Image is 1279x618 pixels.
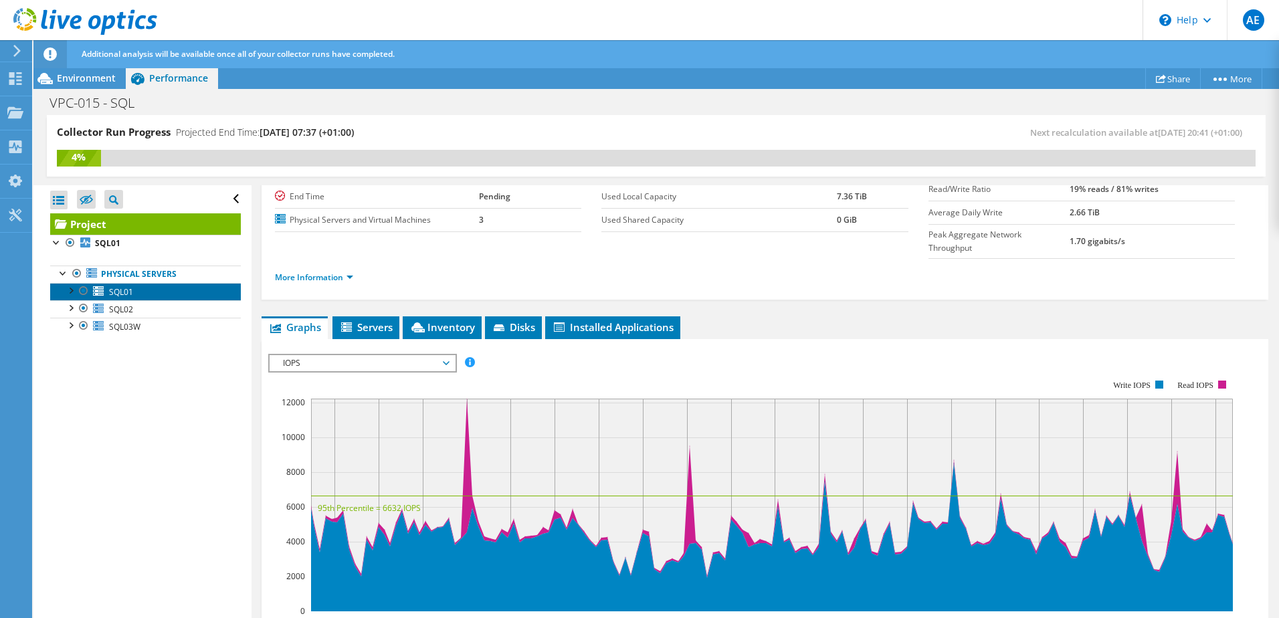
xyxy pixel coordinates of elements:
[275,213,479,227] label: Physical Servers and Virtual Machines
[1070,183,1159,195] b: 19% reads / 81% writes
[1159,14,1171,26] svg: \n
[1145,68,1201,89] a: Share
[57,72,116,84] span: Environment
[601,190,836,203] label: Used Local Capacity
[109,321,140,332] span: SQL03W
[837,214,857,225] b: 0 GiB
[276,355,448,371] span: IOPS
[1070,235,1125,247] b: 1.70 gigabits/s
[149,72,208,84] span: Performance
[409,320,475,334] span: Inventory
[50,283,241,300] a: SQL01
[1200,68,1262,89] a: More
[1243,9,1264,31] span: AE
[928,228,1070,255] label: Peak Aggregate Network Throughput
[282,397,305,408] text: 12000
[1070,207,1100,218] b: 2.66 TiB
[1177,381,1213,390] text: Read IOPS
[1030,126,1249,138] span: Next recalculation available at
[286,466,305,478] text: 8000
[109,286,133,298] span: SQL01
[282,431,305,443] text: 10000
[275,272,353,283] a: More Information
[50,213,241,235] a: Project
[928,206,1070,219] label: Average Daily Write
[286,501,305,512] text: 6000
[300,605,305,617] text: 0
[82,48,395,60] span: Additional analysis will be available once all of your collector runs have completed.
[176,125,354,140] h4: Projected End Time:
[286,571,305,582] text: 2000
[479,191,510,202] b: Pending
[50,266,241,283] a: Physical Servers
[43,96,155,110] h1: VPC-015 - SQL
[286,536,305,547] text: 4000
[109,304,133,315] span: SQL02
[479,214,484,225] b: 3
[492,320,535,334] span: Disks
[552,320,674,334] span: Installed Applications
[50,235,241,252] a: SQL01
[57,150,101,165] div: 4%
[50,318,241,335] a: SQL03W
[837,191,867,202] b: 7.36 TiB
[1113,381,1151,390] text: Write IOPS
[275,190,479,203] label: End Time
[260,126,354,138] span: [DATE] 07:37 (+01:00)
[339,320,393,334] span: Servers
[928,183,1070,196] label: Read/Write Ratio
[318,502,421,514] text: 95th Percentile = 6632 IOPS
[1158,126,1242,138] span: [DATE] 20:41 (+01:00)
[50,300,241,318] a: SQL02
[268,320,321,334] span: Graphs
[95,237,120,249] b: SQL01
[601,213,836,227] label: Used Shared Capacity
